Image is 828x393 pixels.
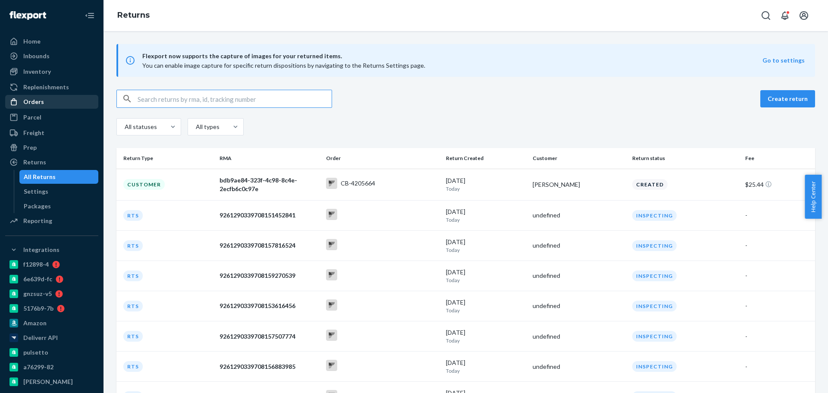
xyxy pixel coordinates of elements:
[745,211,808,220] div: -
[123,301,143,311] div: RTS
[776,7,793,24] button: Open notifications
[533,362,625,371] div: undefined
[123,361,143,372] div: RTS
[5,316,98,330] a: Amazon
[762,56,805,65] button: Go to settings
[24,202,51,211] div: Packages
[5,243,98,257] button: Integrations
[23,333,58,342] div: Deliverr API
[446,307,526,314] p: Today
[446,216,526,223] p: Today
[220,332,319,341] div: 9261290339708157507774
[341,179,375,188] div: CB-4205664
[742,169,815,200] td: $25.44
[23,363,53,371] div: a76299-82
[23,83,69,91] div: Replenishments
[795,7,812,24] button: Open account menu
[5,331,98,345] a: Deliverr API
[5,360,98,374] a: a76299-82
[220,302,319,310] div: 9261290339708153616456
[196,123,218,131] div: All types
[533,241,625,250] div: undefined
[81,7,98,24] button: Close Navigation
[23,377,73,386] div: [PERSON_NAME]
[742,148,815,169] th: Fee
[123,179,165,190] div: Customer
[446,337,526,344] p: Today
[446,298,526,314] div: [DATE]
[446,367,526,374] p: Today
[116,148,216,169] th: Return Type
[138,90,332,107] input: Search returns by rma, id, tracking number
[216,148,323,169] th: RMA
[446,208,526,223] div: [DATE]
[446,328,526,344] div: [DATE]
[220,241,319,250] div: 9261290339708157816524
[446,185,526,192] p: Today
[23,319,47,327] div: Amazon
[23,97,44,106] div: Orders
[5,141,98,154] a: Prep
[23,245,60,254] div: Integrations
[745,332,808,341] div: -
[142,62,425,69] span: You can enable image capture for specific return dispositions by navigating to the Returns Settin...
[805,175,822,219] button: Help Center
[446,358,526,374] div: [DATE]
[5,346,98,359] a: pulsetto
[446,238,526,254] div: [DATE]
[632,210,677,221] div: Inspecting
[123,331,143,342] div: RTS
[533,332,625,341] div: undefined
[17,6,48,14] span: Support
[323,148,442,169] th: Order
[629,148,742,169] th: Return status
[23,52,50,60] div: Inbounds
[5,375,98,389] a: [PERSON_NAME]
[632,270,677,281] div: Inspecting
[23,217,52,225] div: Reporting
[757,7,775,24] button: Open Search Box
[5,155,98,169] a: Returns
[632,179,668,190] div: Created
[220,176,319,193] div: bdb9ae84-323f-4c98-8c4e-2ecfb6c0c97e
[23,113,41,122] div: Parcel
[632,301,677,311] div: Inspecting
[19,170,99,184] a: All Returns
[533,302,625,310] div: undefined
[5,95,98,109] a: Orders
[5,35,98,48] a: Home
[533,271,625,280] div: undefined
[5,287,98,301] a: gnzsuz-v5
[632,331,677,342] div: Inspecting
[23,275,52,283] div: 6e639d-fc
[5,80,98,94] a: Replenishments
[23,158,46,167] div: Returns
[632,240,677,251] div: Inspecting
[5,65,98,79] a: Inventory
[23,143,37,152] div: Prep
[5,258,98,271] a: f12898-4
[23,260,49,269] div: f12898-4
[110,3,157,28] ol: breadcrumbs
[123,210,143,221] div: RTS
[125,123,156,131] div: All statuses
[220,271,319,280] div: 9261290339708159270539
[23,67,51,76] div: Inventory
[19,199,99,213] a: Packages
[632,361,677,372] div: Inspecting
[446,277,526,284] p: Today
[5,272,98,286] a: 6e639d-fc
[5,49,98,63] a: Inbounds
[142,51,762,61] span: Flexport now supports the capture of images for your returned items.
[23,37,41,46] div: Home
[23,289,52,298] div: gnzsuz-v5
[5,302,98,315] a: 5176b9-7b
[533,211,625,220] div: undefined
[442,148,529,169] th: Return Created
[5,110,98,124] a: Parcel
[123,270,143,281] div: RTS
[23,348,48,357] div: pulsetto
[745,302,808,310] div: -
[5,214,98,228] a: Reporting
